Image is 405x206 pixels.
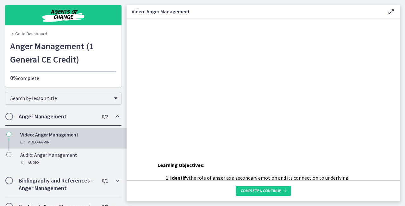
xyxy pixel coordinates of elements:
button: Complete & continue [236,186,291,196]
div: Search by lesson title [5,92,121,105]
span: 0% [10,74,18,82]
iframe: Video Lesson [127,18,400,147]
span: · 64 min [38,138,50,146]
li: the role of anger as a secondary emotion and its connection to underlying psychological distress. [170,174,369,189]
div: Audio: Anger Management [20,151,119,166]
span: Learning Objectives: [158,162,204,168]
span: 0 / 2 [102,113,108,120]
img: Agents of Change [25,8,101,23]
h2: Anger Management [19,113,96,120]
h1: Anger Management (1 General CE Credit) [10,39,116,66]
h2: Bibliography and References - Anger Management [19,177,96,192]
span: Complete & continue [241,188,281,193]
div: Video: Anger Management [20,131,119,146]
a: Go to Dashboard [10,30,47,37]
div: Audio [20,159,119,166]
span: Search by lesson title [10,95,111,101]
span: 0 / 1 [102,177,108,184]
p: complete [10,74,116,82]
strong: Identify [170,175,189,181]
h3: Video: Anger Management [132,8,377,15]
div: Video [20,138,119,146]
